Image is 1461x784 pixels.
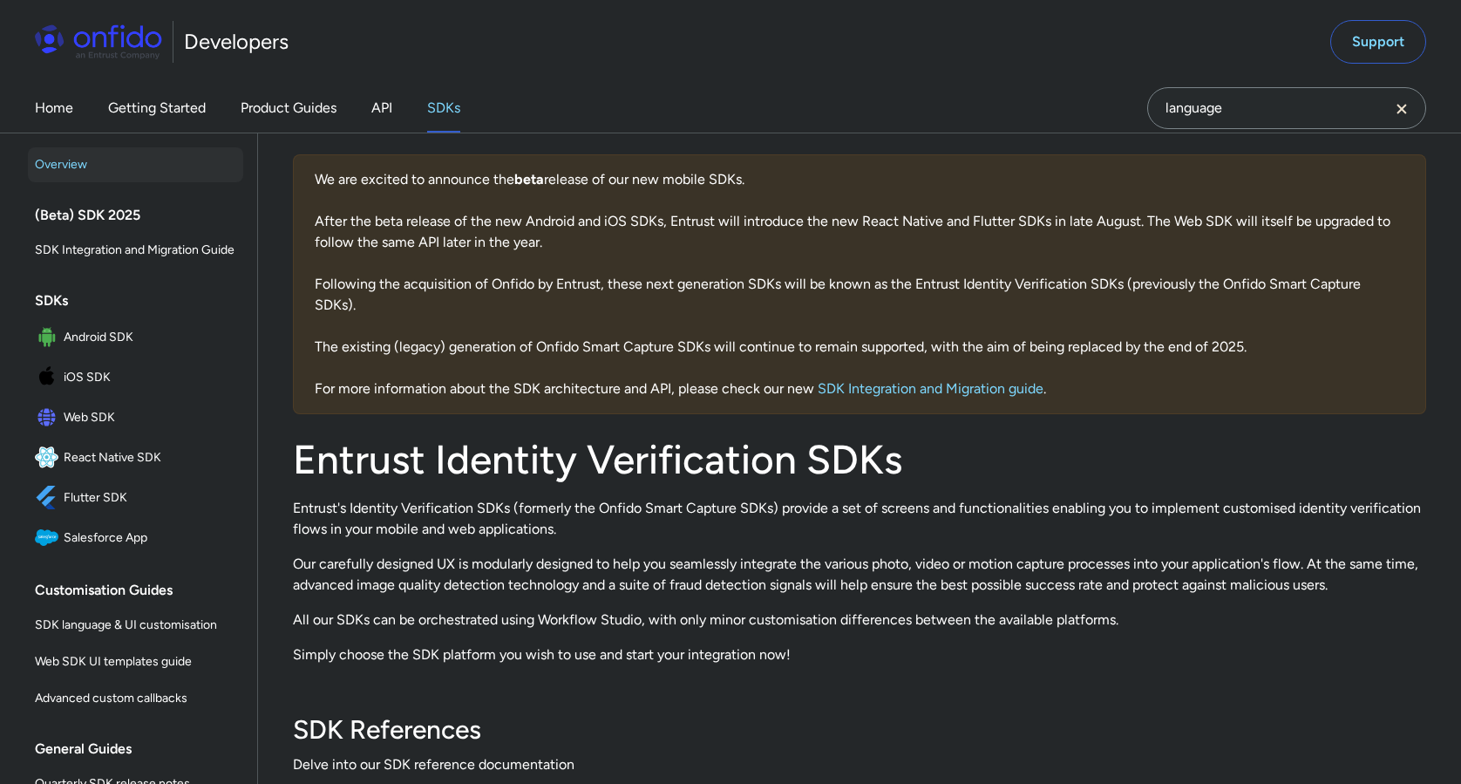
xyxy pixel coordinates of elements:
[371,84,392,133] a: API
[35,615,236,636] span: SDK language & UI customisation
[28,147,243,182] a: Overview
[35,84,73,133] a: Home
[293,554,1426,596] p: Our carefully designed UX is modularly designed to help you seamlessly integrate the various phot...
[64,365,236,390] span: iOS SDK
[35,283,250,318] div: SDKs
[28,644,243,679] a: Web SDK UI templates guide
[35,446,64,470] img: IconReact Native SDK
[818,380,1043,397] a: SDK Integration and Migration guide
[64,325,236,350] span: Android SDK
[28,608,243,643] a: SDK language & UI customisation
[28,439,243,477] a: IconReact Native SDKReact Native SDK
[35,573,250,608] div: Customisation Guides
[241,84,336,133] a: Product Guides
[1330,20,1426,64] a: Support
[64,406,236,430] span: Web SDK
[427,84,460,133] a: SDKs
[35,688,236,709] span: Advanced custom callbacks
[184,28,289,56] h1: Developers
[293,754,1426,775] span: Delve into our SDK reference documentation
[293,435,1426,484] h1: Entrust Identity Verification SDKs
[35,198,250,233] div: (Beta) SDK 2025
[64,486,236,510] span: Flutter SDK
[28,358,243,397] a: IconiOS SDKiOS SDK
[293,644,1426,665] p: Simply choose the SDK platform you wish to use and start your integration now!
[1391,99,1412,119] svg: Clear search field button
[28,399,243,437] a: IconWeb SDKWeb SDK
[35,325,64,350] img: IconAndroid SDK
[35,24,162,59] img: Onfido Logo
[28,318,243,357] a: IconAndroid SDKAndroid SDK
[35,526,64,550] img: IconSalesforce App
[35,406,64,430] img: IconWeb SDK
[28,233,243,268] a: SDK Integration and Migration Guide
[28,479,243,517] a: IconFlutter SDKFlutter SDK
[28,519,243,557] a: IconSalesforce AppSalesforce App
[514,171,544,187] b: beta
[1147,87,1426,129] input: Onfido search input field
[35,240,236,261] span: SDK Integration and Migration Guide
[64,446,236,470] span: React Native SDK
[293,712,1426,747] h3: SDK References
[35,486,64,510] img: IconFlutter SDK
[35,154,236,175] span: Overview
[28,681,243,716] a: Advanced custom callbacks
[293,154,1426,414] div: We are excited to announce the release of our new mobile SDKs. After the beta release of the new ...
[293,498,1426,540] p: Entrust's Identity Verification SDKs (formerly the Onfido Smart Capture SDKs) provide a set of sc...
[293,610,1426,631] p: All our SDKs can be orchestrated using Workflow Studio, with only minor customisation differences...
[35,365,64,390] img: IconiOS SDK
[64,526,236,550] span: Salesforce App
[35,732,250,767] div: General Guides
[108,84,206,133] a: Getting Started
[35,651,236,672] span: Web SDK UI templates guide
